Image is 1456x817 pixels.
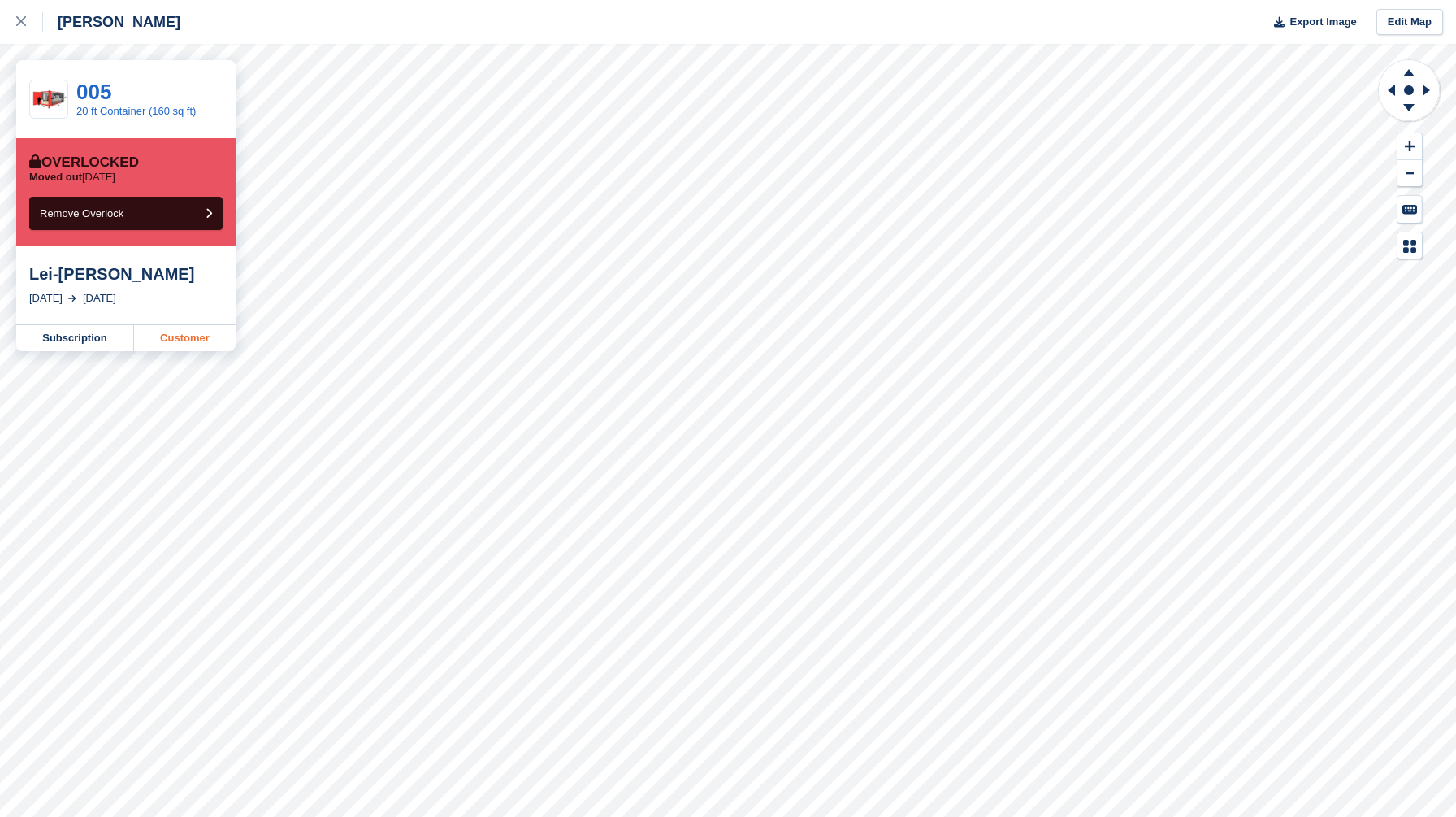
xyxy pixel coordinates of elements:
[29,264,223,284] div: Lei-[PERSON_NAME]
[76,80,111,104] a: 005
[29,197,223,230] button: Remove Overlock
[1397,160,1422,187] button: Zoom Out
[40,207,123,219] span: Remove Overlock
[1376,9,1443,36] a: Edit Map
[1397,133,1422,160] button: Zoom In
[83,290,116,306] div: [DATE]
[43,12,180,32] div: [PERSON_NAME]
[1397,196,1422,223] button: Keyboard Shortcuts
[76,105,196,117] a: 20 ft Container (160 sq ft)
[30,87,67,112] img: 20ftContainerDiagram.jpg
[1264,9,1357,36] button: Export Image
[134,325,236,351] a: Customer
[1289,14,1356,30] span: Export Image
[29,171,115,184] p: [DATE]
[29,290,63,306] div: [DATE]
[1397,232,1422,259] button: Map Legend
[68,295,76,302] img: arrow-right-light-icn-cde0832a797a2874e46488d9cf13f60e5c3a73dbe684e267c42b8395dfbc2abf.svg
[29,154,139,171] div: Overlocked
[29,171,82,183] span: Moved out
[16,325,134,351] a: Subscription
